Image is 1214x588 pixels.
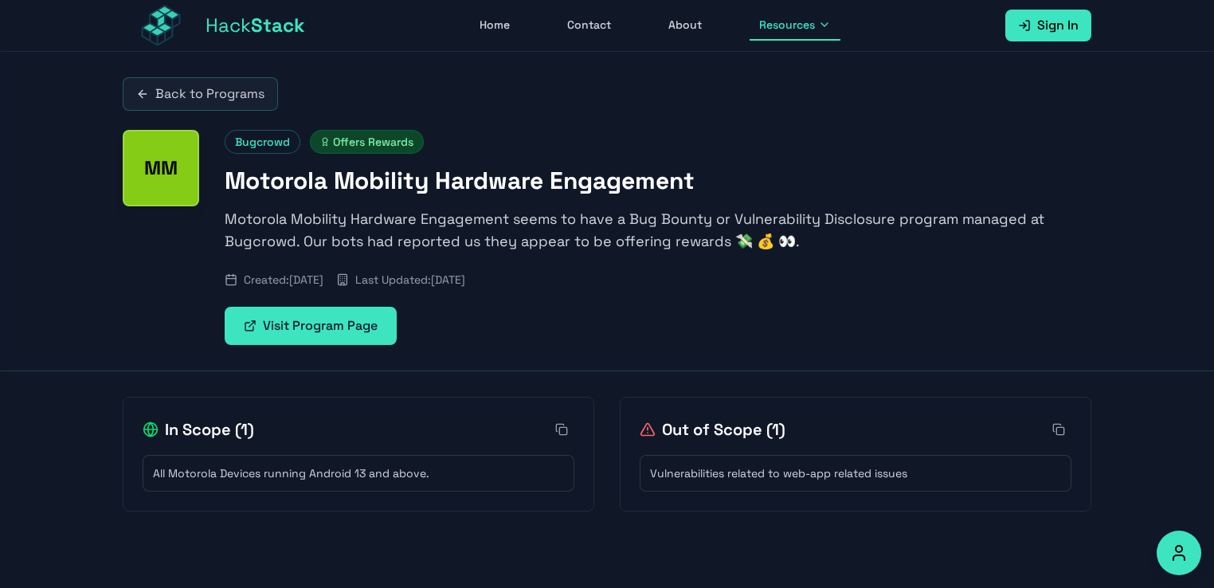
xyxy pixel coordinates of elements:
[206,13,305,38] span: Hack
[1046,417,1071,442] button: Copy all out-of-scope items
[759,17,815,33] span: Resources
[1037,16,1079,35] span: Sign In
[640,418,785,441] h2: Out of Scope ( 1 )
[143,418,254,441] h2: In Scope ( 1 )
[659,10,711,41] a: About
[750,10,840,41] button: Resources
[310,130,424,154] span: Offers Rewards
[470,10,519,41] a: Home
[1157,531,1201,575] button: Accessibility Options
[1005,10,1091,41] a: Sign In
[225,167,1091,195] h1: Motorola Mobility Hardware Engagement
[251,13,305,37] span: Stack
[225,307,397,345] a: Visit Program Page
[558,10,621,41] a: Contact
[225,130,300,154] span: Bugcrowd
[244,272,323,288] span: Created: [DATE]
[549,417,574,442] button: Copy all in-scope items
[153,465,429,481] span: All Motorola Devices running Android 13 and above.
[355,272,465,288] span: Last Updated: [DATE]
[123,130,199,206] div: Motorola Mobility Hardware Engagement
[225,208,1091,253] p: Motorola Mobility Hardware Engagement seems to have a Bug Bounty or Vulnerability Disclosure prog...
[123,77,278,111] a: Back to Programs
[650,465,907,481] span: Vulnerabilities related to web-app related issues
